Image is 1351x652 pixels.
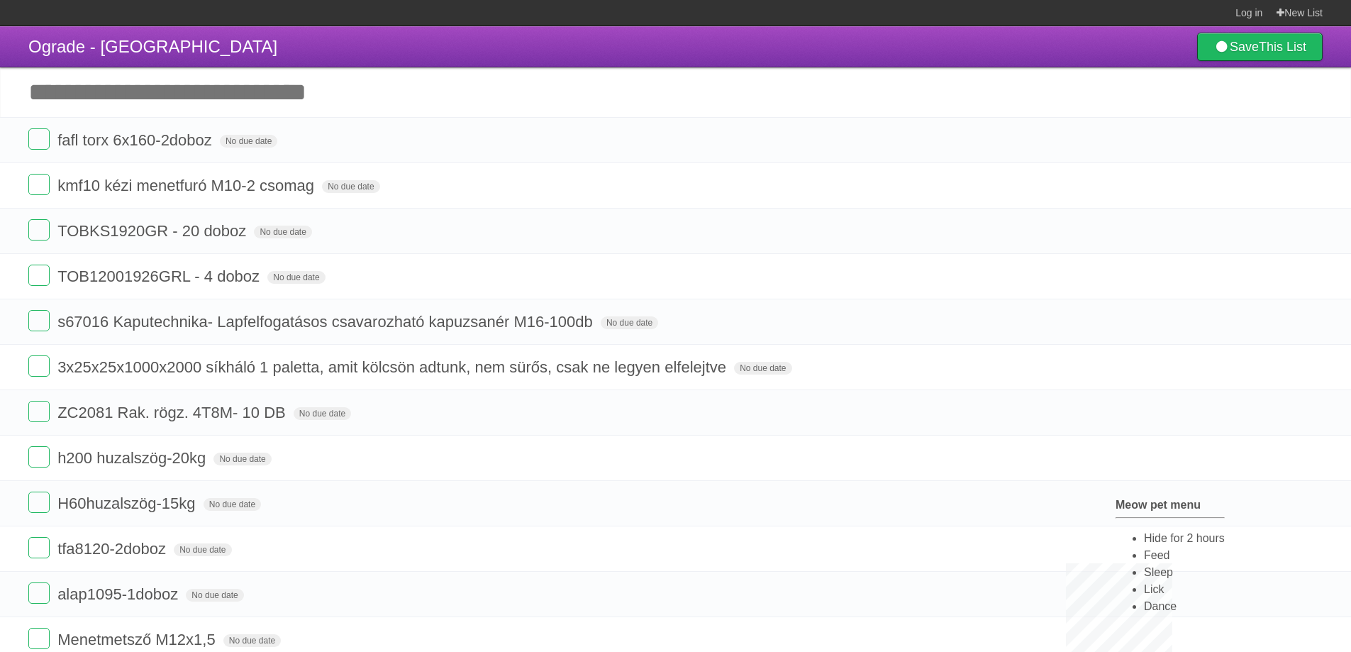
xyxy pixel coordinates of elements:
label: Done [28,355,50,377]
span: s67016 Kaputechnika- Lapfelfogatásos csavarozható kapuzsanér M16-100db [57,313,596,331]
span: H60huzalszög-15kg [57,494,199,512]
label: Done [28,310,50,331]
span: No due date [186,589,243,602]
label: Done [28,492,50,513]
span: fafl torx 6x160-2doboz [57,131,216,149]
span: TOB12001926GRL - 4 doboz [57,267,263,285]
span: h200 huzalszög-20kg [57,449,209,467]
b: Meow pet menu [1116,499,1201,511]
span: No due date [174,543,231,556]
span: No due date [254,226,311,238]
label: Done [28,265,50,286]
li: Dance [1144,598,1225,615]
label: Done [28,446,50,468]
span: No due date [223,634,281,647]
span: No due date [220,135,277,148]
label: Done [28,582,50,604]
label: Done [28,128,50,150]
li: Hide for 2 hours [1144,530,1225,547]
span: No due date [322,180,379,193]
b: This List [1259,40,1306,54]
span: ZC2081 Rak. rögz. 4T8M- 10 DB [57,404,289,421]
span: TOBKS1920GR - 20 doboz [57,222,250,240]
span: No due date [267,271,325,284]
span: Ograde - [GEOGRAPHIC_DATA] [28,37,277,56]
label: Done [28,219,50,241]
li: Lick [1144,581,1225,598]
span: No due date [294,407,351,420]
li: Feed [1144,547,1225,564]
span: No due date [601,316,658,329]
label: Done [28,174,50,195]
span: tfa8120-2doboz [57,540,169,558]
label: Done [28,628,50,649]
span: No due date [734,362,791,375]
span: kmf10 kézi menetfuró M10-2 csomag [57,177,318,194]
li: Sleep [1144,564,1225,581]
span: Menetmetsző M12x1,5 [57,631,219,648]
label: Done [28,401,50,422]
span: 3x25x25x1000x2000 síkháló 1 paletta, amit kölcsön adtunk, nem sürős, csak ne legyen elfelejtve [57,358,730,376]
span: alap1095-1doboz [57,585,182,603]
span: No due date [213,453,271,465]
span: No due date [204,498,261,511]
a: SaveThis List [1197,33,1323,61]
label: Done [28,537,50,558]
